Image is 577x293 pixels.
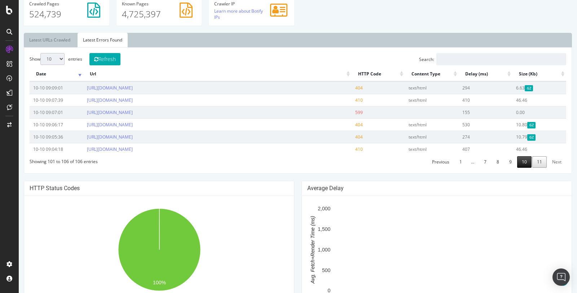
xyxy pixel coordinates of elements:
[71,53,102,65] button: Refresh
[336,109,344,115] span: 599
[508,134,517,140] span: Gzipped Content
[11,106,65,118] td: 10-10 09:07:01
[303,267,312,273] text: 500
[418,53,547,65] input: Search:
[440,82,494,94] td: 294
[508,122,517,128] span: Gzipped Content
[11,143,65,155] td: 10-10 09:04:18
[68,134,114,140] a: [URL][DOMAIN_NAME]
[494,118,547,131] td: 10.80
[409,156,435,167] a: Previous
[448,159,460,165] span: …
[11,94,65,106] td: 10-10 09:07:39
[386,143,440,155] td: text/html
[68,97,114,103] a: [URL][DOMAIN_NAME]
[288,185,547,192] h4: Average Delay
[299,206,312,211] text: 2,000
[494,131,547,143] td: 10.79
[494,82,547,94] td: 6.63
[440,106,494,118] td: 155
[11,185,270,192] h4: HTTP Status Codes
[11,82,65,94] td: 10-10 09:09:01
[195,8,244,20] a: Learn more about Botify IPs
[498,156,513,167] a: 10
[10,1,85,6] h4: Pages Crawled
[494,94,547,106] td: 46.46
[494,106,547,118] td: 0.00
[291,216,297,284] text: Avg. Fetch+Render Time (ms)
[68,109,114,115] a: [URL][DOMAIN_NAME]
[506,85,514,91] span: Gzipped Content
[440,94,494,106] td: 410
[336,85,344,91] span: 404
[514,156,528,167] a: 11
[11,67,65,81] th: Date: activate to sort column ascending
[22,53,46,65] select: Showentries
[386,82,440,94] td: text/html
[103,1,178,6] h4: Pages Known
[461,156,472,167] a: 7
[486,156,498,167] a: 9
[494,67,547,81] th: Size (Kb): activate to sort column ascending
[400,53,547,65] label: Search:
[333,67,387,81] th: HTTP Code: activate to sort column ascending
[386,94,440,106] td: text/html
[11,155,79,165] div: Showing 101 to 106 of 106 entries
[336,122,344,128] span: 404
[11,53,63,65] label: Show entries
[103,8,178,20] p: 4,725,397
[11,131,65,143] td: 10-10 09:05:36
[10,8,85,20] p: 524,739
[336,146,344,152] span: 410
[5,33,57,47] a: Latest URLs Crawled
[386,67,440,81] th: Content Type: activate to sort column ascending
[68,122,114,128] a: [URL][DOMAIN_NAME]
[440,143,494,155] td: 407
[386,118,440,131] td: text/html
[386,131,440,143] td: text/html
[440,131,494,143] td: 274
[436,156,448,167] a: 1
[494,143,547,155] td: 46.46
[529,156,547,167] a: Next
[68,85,114,91] a: [URL][DOMAIN_NAME]
[65,67,333,81] th: Url: activate to sort column ascending
[68,146,114,152] a: [URL][DOMAIN_NAME]
[59,33,109,47] a: Latest Errors Found
[336,134,344,140] span: 404
[336,97,344,103] span: 410
[299,246,312,252] text: 1,000
[195,1,270,6] h4: Crawler IP
[440,67,494,81] th: Delay (ms): activate to sort column ascending
[552,268,570,286] div: Open Intercom Messenger
[473,156,485,167] a: 8
[134,280,147,285] text: 100%
[299,226,312,232] text: 1,500
[440,118,494,131] td: 530
[11,118,65,131] td: 10-10 09:06:17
